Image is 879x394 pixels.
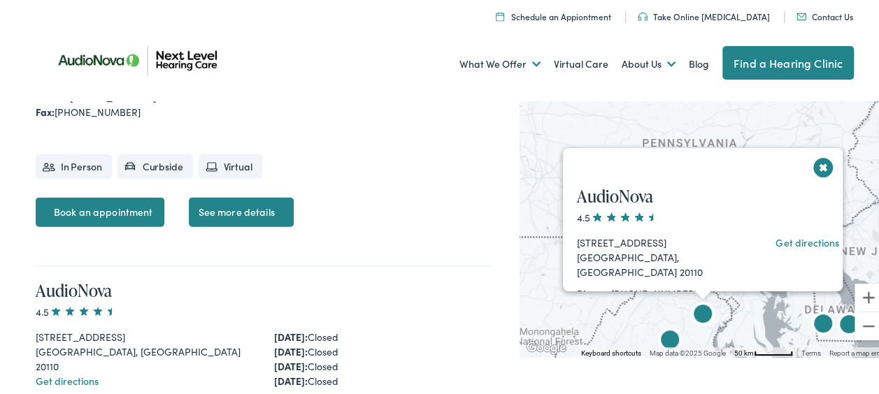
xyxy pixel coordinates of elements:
button: Map Scale: 50 km per 52 pixels [730,345,797,355]
strong: Fax: [36,103,55,117]
span: 4.5 [577,207,660,221]
a: Schedule an Appiontment [496,8,611,20]
li: In Person [36,152,112,177]
div: [STREET_ADDRESS] [577,233,736,247]
span: 50 km [734,347,754,355]
div: AudioNova [806,307,840,340]
a: Blog [689,36,709,88]
strong: Phone: [36,88,67,102]
a: Contact Us [796,8,853,20]
a: AudioNova [577,182,653,205]
a: Get directions [776,233,839,247]
img: An icon symbolizing headphones, colored in teal, suggests audio-related services or features. [638,10,648,19]
div: AudioNova [653,323,687,356]
a: AudioNova [36,277,112,300]
div: [GEOGRAPHIC_DATA], [GEOGRAPHIC_DATA] 20110 [36,342,256,372]
span: Map data ©2025 Google [650,347,726,355]
a: Book an appointment [36,196,164,225]
a: About Us [622,36,676,88]
div: [GEOGRAPHIC_DATA], [GEOGRAPHIC_DATA] 20110 [577,247,736,277]
strong: [DATE]: [274,328,308,342]
button: Keyboard shortcuts [581,346,641,356]
img: Google [523,337,569,355]
span: 4.5 [36,302,119,316]
div: AudioNova [686,297,720,330]
a: Terms (opens in new tab) [801,347,821,355]
a: [PHONE_NUMBER] [70,88,156,102]
li: Curbside [117,152,193,177]
a: Take Online [MEDICAL_DATA] [638,8,770,20]
a: [PHONE_NUMBER] [611,284,697,298]
a: See more details [189,196,294,225]
a: Find a Hearing Clinic [722,44,854,78]
strong: [DATE]: [274,357,308,371]
div: [PHONE_NUMBER] [36,103,494,117]
strong: [DATE]: [274,372,308,386]
a: Virtual Care [554,36,608,88]
div: [STREET_ADDRESS] [36,328,256,342]
strong: [DATE]: [274,342,308,356]
a: Get directions [36,372,99,386]
a: What We Offer [459,36,541,88]
strong: Phone: [577,284,608,298]
li: Virtual [199,152,262,177]
button: Close [811,153,836,177]
img: An icon representing mail communication is presented in a unique teal color. [796,11,806,18]
div: AudioNova [832,307,866,341]
a: Open this area in Google Maps (opens a new window) [523,337,569,355]
img: Calendar icon representing the ability to schedule a hearing test or hearing aid appointment at N... [496,10,504,19]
